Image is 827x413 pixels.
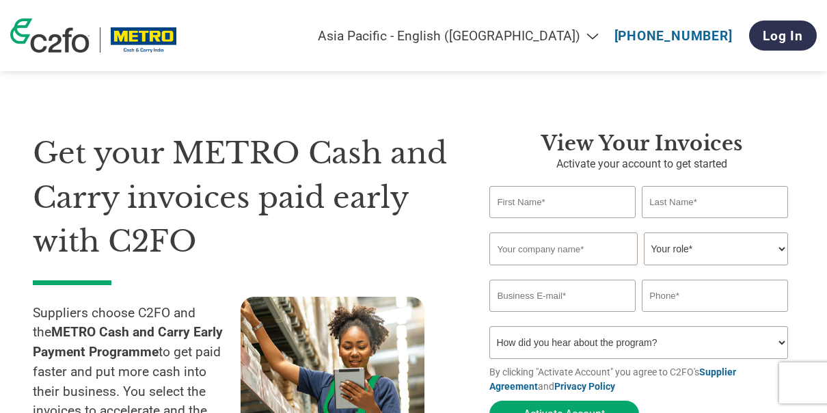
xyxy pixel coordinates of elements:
[642,313,788,321] div: Inavlid Phone Number
[644,232,788,265] select: Title/Role
[489,186,636,218] input: First Name*
[33,324,223,360] strong: METRO Cash and Carry Early Payment Programme
[489,219,636,227] div: Invalid first name or first name is too long
[749,21,817,51] a: Log In
[489,232,638,265] input: Your company name*
[489,313,636,321] div: Inavlid Email Address
[10,18,90,53] img: c2fo logo
[489,280,636,312] input: Invalid Email format
[642,280,788,312] input: Phone*
[489,365,794,394] p: By clicking "Activate Account" you agree to C2FO's and
[614,28,733,44] a: [PHONE_NUMBER]
[489,267,788,274] div: Invalid company name or company name is too long
[111,27,176,53] img: METRO Cash and Carry
[642,186,788,218] input: Last Name*
[33,131,448,264] h1: Get your METRO Cash and Carry invoices paid early with C2FO
[489,367,736,392] a: Supplier Agreement
[489,131,794,156] h3: View your invoices
[489,156,794,172] p: Activate your account to get started
[642,219,788,227] div: Invalid last name or last name is too long
[554,381,615,392] a: Privacy Policy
